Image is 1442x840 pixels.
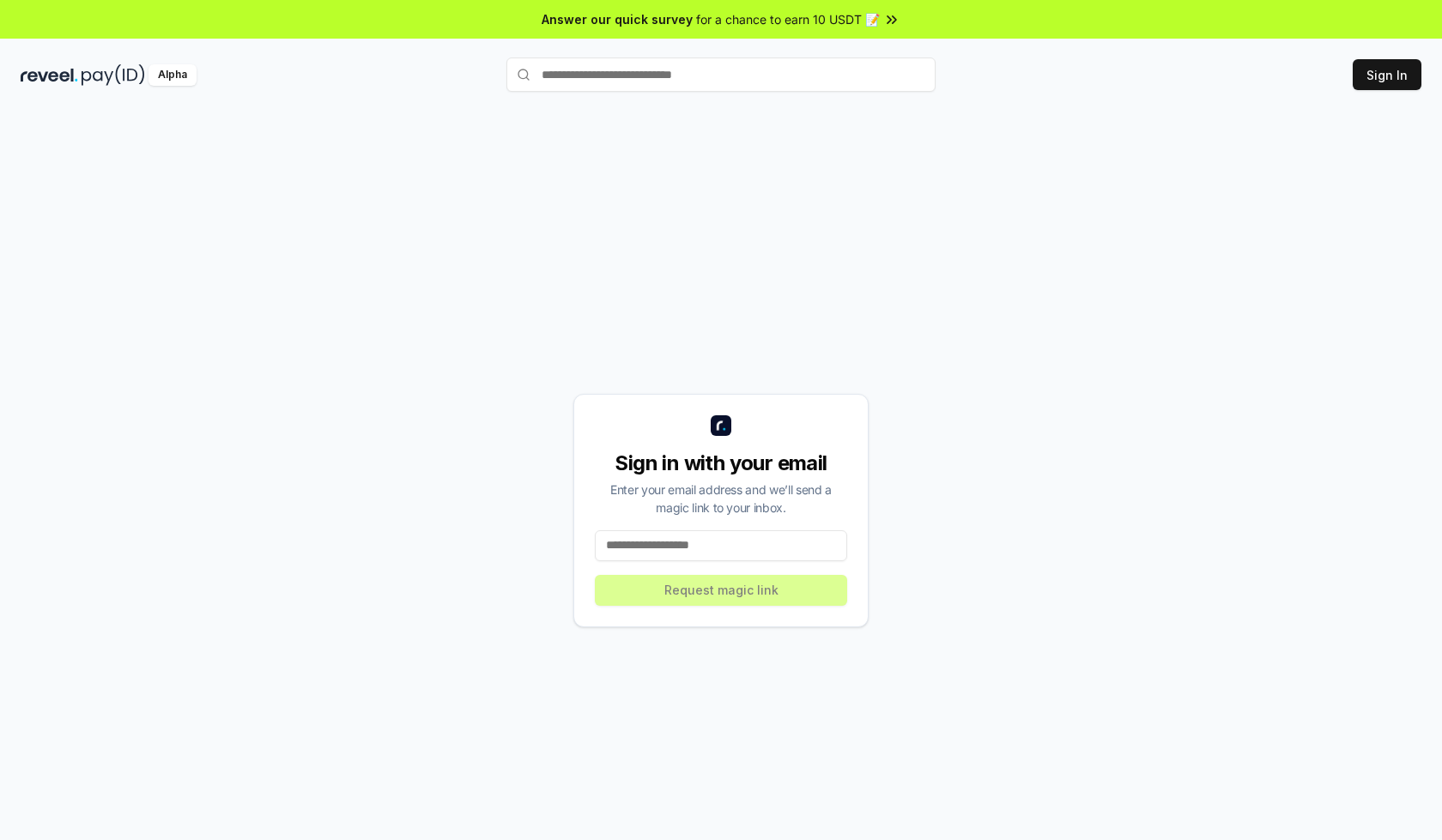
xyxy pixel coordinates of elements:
[696,10,880,28] span: for a chance to earn 10 USDT 📝
[1353,59,1421,90] button: Sign In
[542,10,693,28] span: Answer our quick survey
[148,64,197,86] div: Alpha
[82,64,145,86] img: pay_id
[595,450,847,477] div: Sign in with your email
[595,480,847,517] div: Enter your email address and we’ll send a magic link to your inbox.
[21,64,78,86] img: reveel_dark
[711,415,731,436] img: logo_small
